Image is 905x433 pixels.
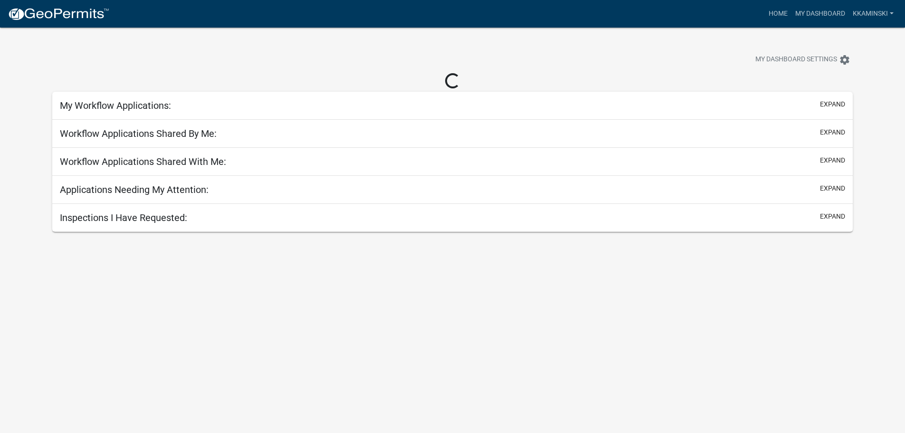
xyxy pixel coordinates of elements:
button: expand [820,127,845,137]
h5: Workflow Applications Shared By Me: [60,128,217,139]
span: My Dashboard Settings [755,54,837,66]
a: kkaminski [849,5,897,23]
h5: Workflow Applications Shared With Me: [60,156,226,167]
button: My Dashboard Settingssettings [748,50,858,69]
i: settings [839,54,850,66]
h5: My Workflow Applications: [60,100,171,111]
h5: Applications Needing My Attention: [60,184,209,195]
button: expand [820,155,845,165]
button: expand [820,99,845,109]
h5: Inspections I Have Requested: [60,212,187,223]
a: My Dashboard [791,5,849,23]
a: Home [765,5,791,23]
button: expand [820,183,845,193]
button: expand [820,212,845,221]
